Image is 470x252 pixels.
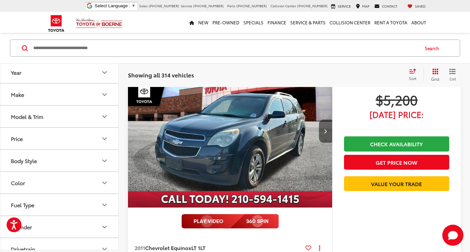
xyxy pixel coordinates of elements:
a: Pre-Owned [210,12,241,33]
button: Select sort value [406,68,423,81]
a: Service [329,4,353,9]
span: List [449,75,456,81]
span: ​ [129,3,130,8]
div: Drivetrain [11,246,35,252]
div: 2011 Chevrolet Equinox LT 1LT 0 [128,54,333,208]
div: Color [11,180,25,186]
div: Body Style [101,157,109,165]
span: $5,200 [344,91,449,108]
span: 2011 [135,244,145,251]
a: Finance [266,12,288,33]
div: Body Style [11,157,37,164]
input: Search by Make, Model, or Keyword [33,40,419,56]
div: Make [101,91,109,98]
span: Select Language [95,3,128,8]
a: About [409,12,428,33]
span: [PHONE_NUMBER] [193,3,224,8]
img: Toyota [44,13,69,34]
span: Sales [139,3,148,8]
button: Next image [319,120,332,143]
button: List View [444,68,461,81]
a: Collision Center [328,12,372,33]
span: [PHONE_NUMBER] [297,3,328,8]
a: Home [187,12,196,33]
span: Grid [431,76,439,81]
button: Body StyleBody Style [0,150,119,171]
a: Rent a Toyota [372,12,409,33]
button: ColorColor [0,172,119,193]
svg: Start Chat [442,225,463,246]
div: Fuel Type [11,202,34,208]
a: My Saved Vehicles [406,4,427,9]
button: YearYear [0,62,119,83]
span: Map [362,4,369,9]
div: Year [11,69,21,75]
button: CylinderCylinder [0,216,119,238]
div: Cylinder [11,224,32,230]
div: Price [11,135,23,142]
a: Contact [373,4,399,9]
span: Service [181,3,192,8]
button: PricePrice [0,128,119,149]
div: Make [11,91,24,98]
img: full motion video [181,214,279,229]
span: [DATE] Price: [344,111,449,118]
span: ▼ [131,3,136,8]
span: Service [338,4,351,9]
span: [PHONE_NUMBER] [149,3,179,8]
div: Color [101,179,109,187]
button: MakeMake [0,84,119,105]
div: Model & Trim [101,113,109,121]
a: Specials [241,12,266,33]
a: Select Language​ [95,3,136,8]
div: Model & Trim [11,113,43,120]
div: Price [101,135,109,143]
button: Search [419,40,449,56]
span: Sort [409,75,416,81]
button: Fuel TypeFuel Type [0,194,119,215]
div: Year [101,69,109,76]
button: Get Price Now [344,155,449,170]
span: Contact [382,4,397,9]
a: 2011Chevrolet EquinoxLT 1LT [135,244,303,251]
div: Cylinder [101,223,109,231]
a: Service & Parts: Opens in a new tab [288,12,328,33]
button: Model & TrimModel & Trim [0,106,119,127]
span: LT 1LT [191,244,205,251]
img: 2011 Chevrolet Equinox LT 1LT [128,54,333,208]
a: 2011 Chevrolet Equinox LT 1LT2011 Chevrolet Equinox LT 1LT2011 Chevrolet Equinox LT 1LT2011 Chevr... [128,54,333,208]
span: Parts [227,3,235,8]
span: [PHONE_NUMBER] [236,3,267,8]
span: Chevrolet Equinox [145,244,191,251]
a: Value Your Trade [344,176,449,191]
span: Collision Center [270,3,296,8]
span: Saved [415,4,426,9]
button: Grid View [423,68,444,81]
div: Fuel Type [101,201,109,209]
a: Check Availability [344,136,449,151]
a: Map [354,4,371,9]
button: Toggle Chat Window [442,225,463,246]
a: New [196,12,210,33]
span: dropdown dots [319,245,320,250]
img: Vic Vaughan Toyota of Boerne [76,18,123,29]
span: Showing all 314 vehicles [128,70,194,78]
